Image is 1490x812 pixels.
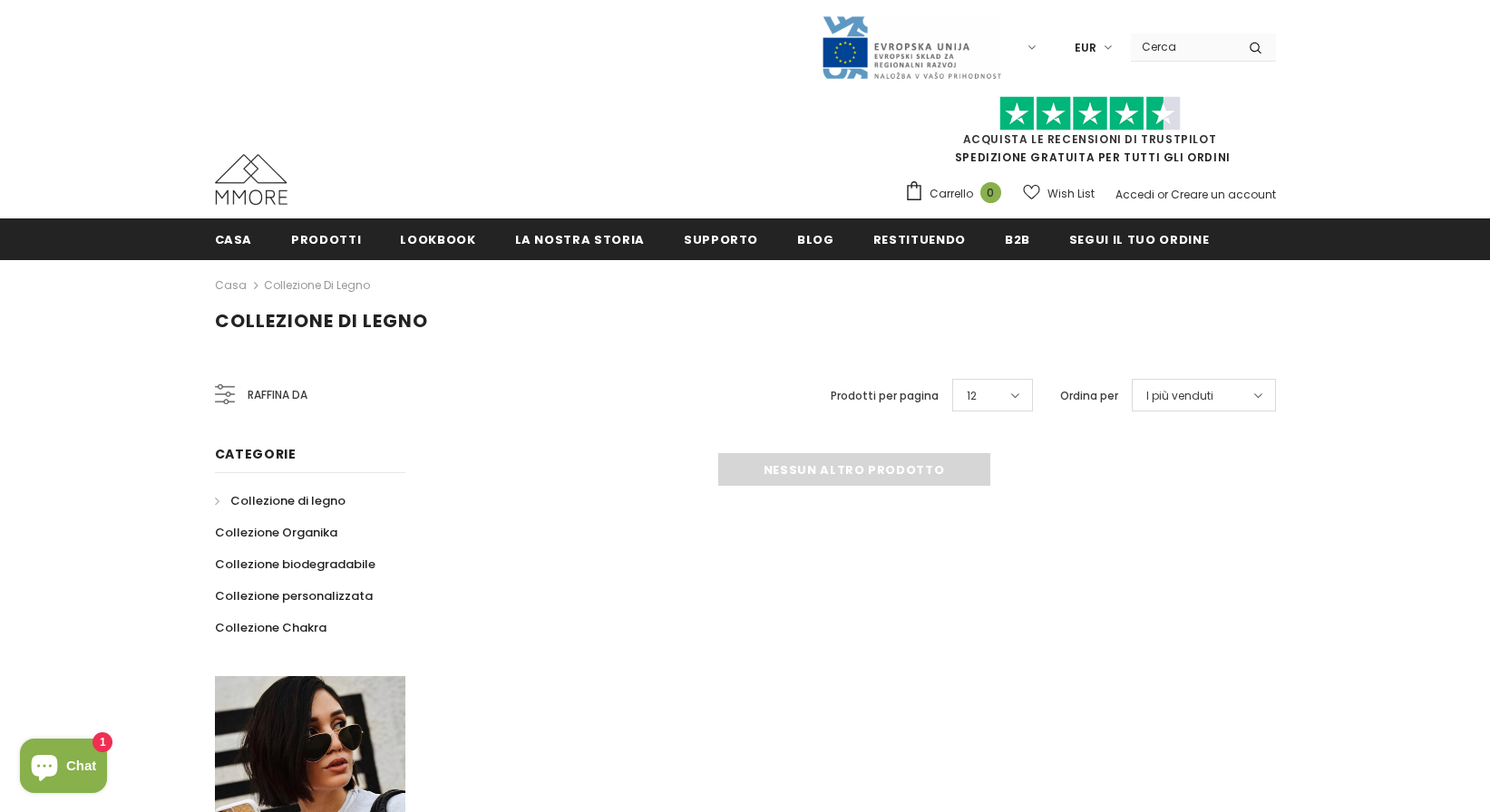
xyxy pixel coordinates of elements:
[1115,187,1154,202] a: Accedi
[215,517,337,548] a: Collezione Organika
[215,556,375,573] span: Collezione biodegradabile
[215,445,297,463] span: Categorie
[831,387,939,405] label: Prodotti per pagina
[930,185,973,203] span: Carrello
[684,231,758,248] span: supporto
[1005,218,1030,259] a: B2B
[684,218,758,259] a: supporto
[230,492,346,509] span: Collezione di legno
[873,218,966,259] a: Restituendo
[215,524,337,541] span: Collezione Organika
[515,231,645,248] span: La nostra storia
[515,218,645,259] a: La nostra storia
[980,182,1001,203] span: 0
[821,39,1002,54] a: Javni Razpis
[904,104,1276,165] span: SPEDIZIONE GRATUITA PER TUTTI GLI ORDINI
[291,218,361,259] a: Prodotti
[400,218,475,259] a: Lookbook
[215,154,287,205] img: Casi MMORE
[215,231,253,248] span: Casa
[264,277,370,293] a: Collezione di legno
[963,131,1217,147] a: Acquista le recensioni di TrustPilot
[967,387,977,405] span: 12
[215,619,326,636] span: Collezione Chakra
[215,275,247,296] a: Casa
[1069,231,1209,248] span: Segui il tuo ordine
[215,587,373,604] span: Collezione personalizzata
[1069,218,1209,259] a: Segui il tuo ordine
[248,385,307,405] span: Raffina da
[1146,387,1213,405] span: I più venduti
[215,308,428,333] span: Collezione di legno
[1171,187,1276,202] a: Creare un account
[1157,187,1168,202] span: or
[1047,185,1095,203] span: Wish List
[400,231,475,248] span: Lookbook
[999,96,1181,131] img: Fidati di Pilot Stars
[1131,34,1235,60] input: Search Site
[904,180,1010,208] a: Carrello 0
[821,14,1002,81] img: Javni Razpis
[215,580,373,612] a: Collezione personalizzata
[1005,231,1030,248] span: B2B
[215,485,346,517] a: Collezione di legno
[291,231,361,248] span: Prodotti
[215,548,375,580] a: Collezione biodegradabile
[1075,39,1096,57] span: EUR
[1060,387,1118,405] label: Ordina per
[15,739,112,797] inbox-online-store-chat: Shopify online store chat
[215,612,326,643] a: Collezione Chakra
[1023,178,1095,209] a: Wish List
[873,231,966,248] span: Restituendo
[215,218,253,259] a: Casa
[797,218,834,259] a: Blog
[797,231,834,248] span: Blog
